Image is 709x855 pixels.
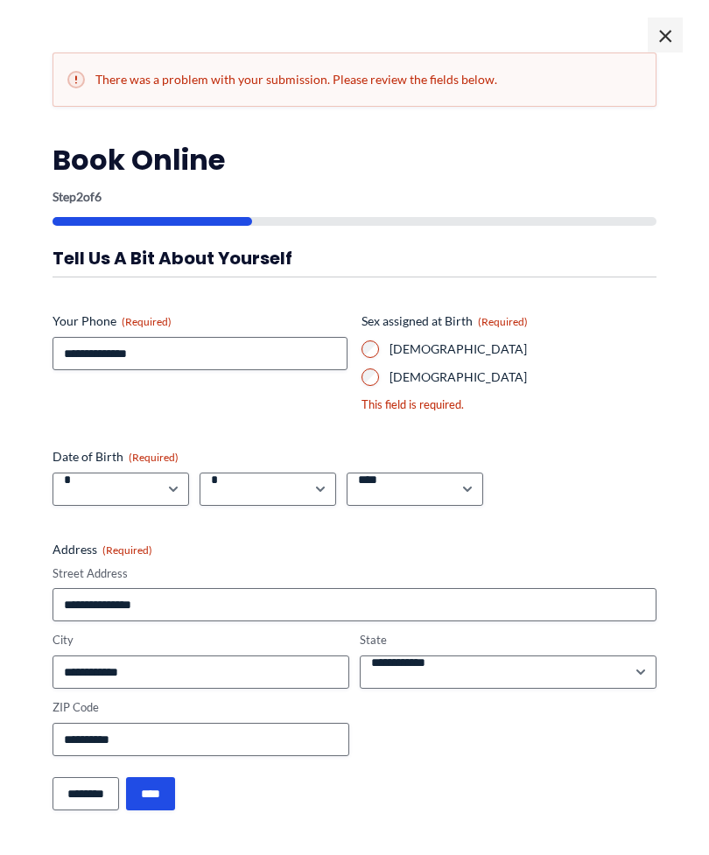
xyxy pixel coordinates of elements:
[76,189,83,204] span: 2
[95,189,102,204] span: 6
[362,312,528,330] legend: Sex assigned at Birth
[122,315,172,328] span: (Required)
[67,71,642,88] h2: There was a problem with your submission. Please review the fields below.
[53,142,656,179] h2: Book Online
[53,541,152,558] legend: Address
[53,312,347,330] label: Your Phone
[53,247,656,270] h3: Tell us a bit about yourself
[390,340,656,358] label: [DEMOGRAPHIC_DATA]
[129,451,179,464] span: (Required)
[648,18,683,53] span: ×
[478,315,528,328] span: (Required)
[360,632,656,648] label: State
[390,368,656,386] label: [DEMOGRAPHIC_DATA]
[53,565,656,582] label: Street Address
[362,396,656,413] div: This field is required.
[53,448,179,466] legend: Date of Birth
[53,191,656,203] p: Step of
[102,543,152,557] span: (Required)
[53,699,349,716] label: ZIP Code
[53,632,349,648] label: City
